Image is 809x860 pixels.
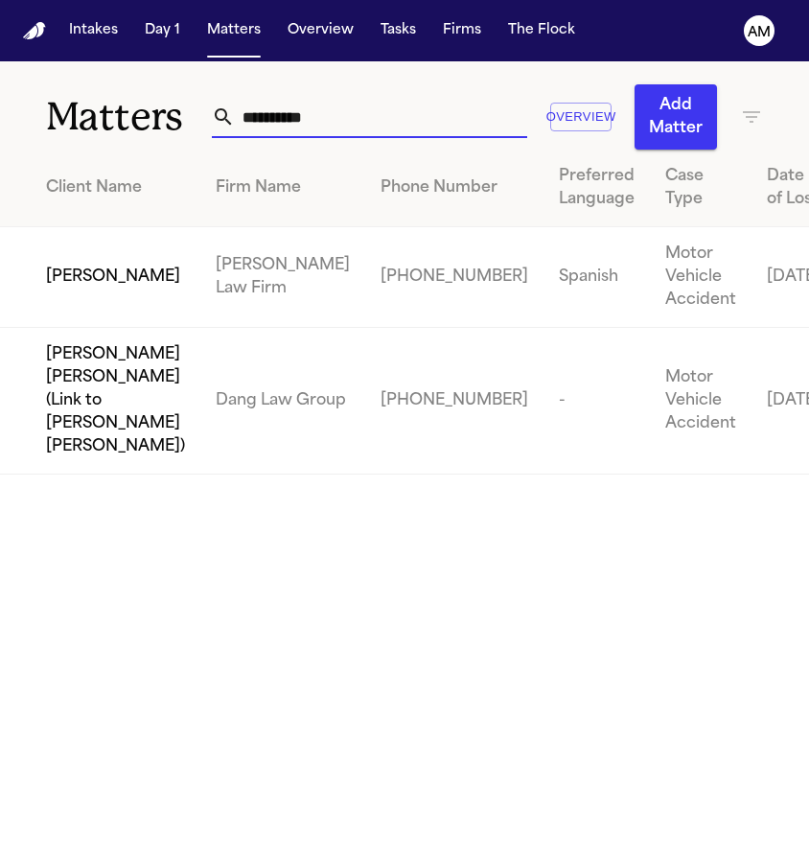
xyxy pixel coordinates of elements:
button: Intakes [61,13,126,48]
button: Overview [550,103,612,132]
div: Firm Name [216,176,350,199]
img: Finch Logo [23,22,46,40]
button: Firms [435,13,489,48]
div: Preferred Language [559,165,635,211]
td: - [543,328,650,475]
td: Dang Law Group [200,328,365,475]
td: Motor Vehicle Accident [650,328,751,475]
h1: Matters [46,93,212,141]
span: [PERSON_NAME] [PERSON_NAME] (Link to [PERSON_NAME] [PERSON_NAME]) [46,343,185,458]
a: Home [23,22,46,40]
button: Tasks [373,13,424,48]
td: Spanish [543,227,650,328]
td: [PERSON_NAME] Law Firm [200,227,365,328]
span: [PERSON_NAME] [46,266,180,289]
td: [PHONE_NUMBER] [365,227,543,328]
button: The Flock [500,13,583,48]
button: Overview [280,13,361,48]
div: Client Name [46,176,185,199]
div: Phone Number [381,176,528,199]
td: [PHONE_NUMBER] [365,328,543,475]
button: Day 1 [137,13,188,48]
button: Add Matter [635,84,717,150]
td: Motor Vehicle Accident [650,227,751,328]
div: Case Type [665,165,736,211]
button: Matters [199,13,268,48]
